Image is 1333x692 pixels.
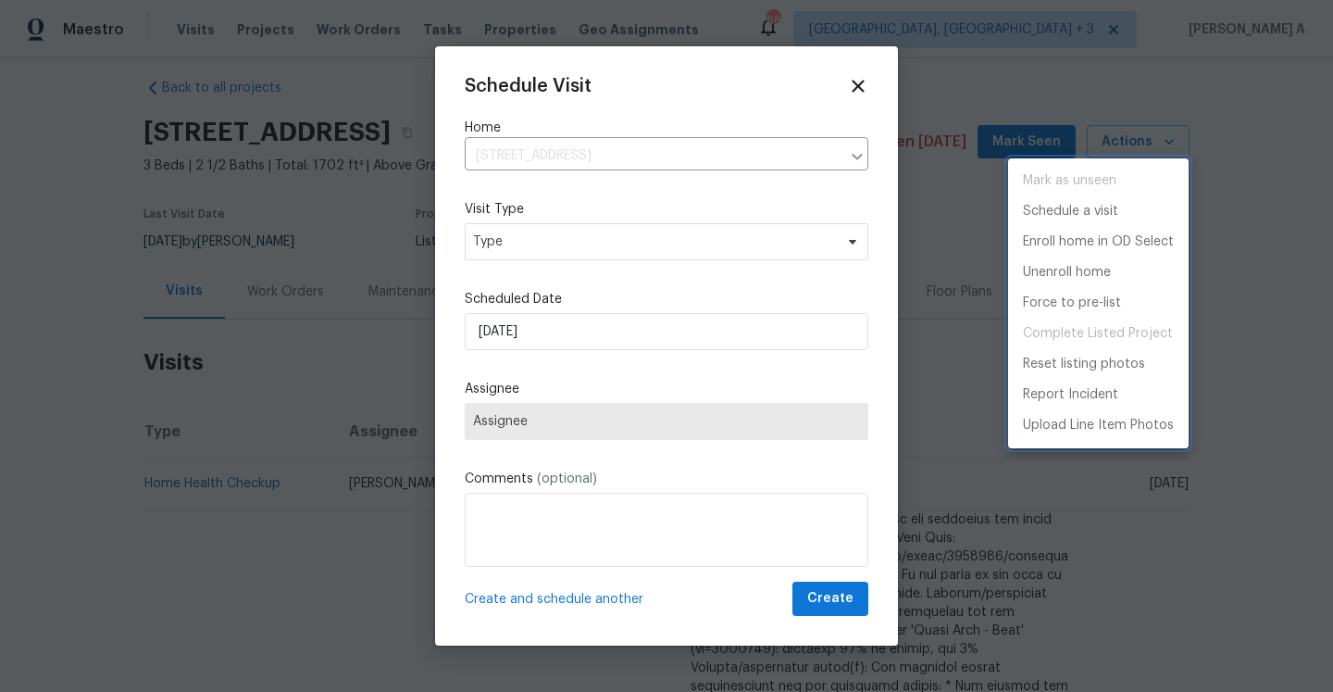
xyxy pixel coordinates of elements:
[1023,202,1118,221] p: Schedule a visit
[1023,294,1121,313] p: Force to pre-list
[1023,233,1174,252] p: Enroll home in OD Select
[1023,263,1111,283] p: Unenroll home
[1023,416,1174,435] p: Upload Line Item Photos
[1023,385,1118,405] p: Report Incident
[1023,355,1145,374] p: Reset listing photos
[1008,319,1189,349] span: Project is already completed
